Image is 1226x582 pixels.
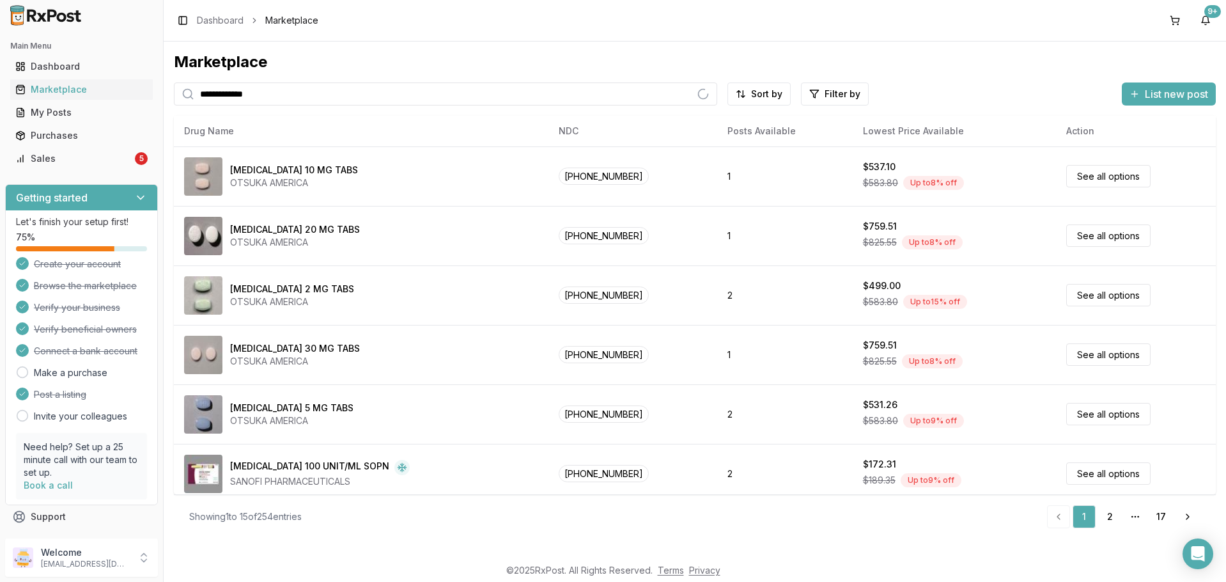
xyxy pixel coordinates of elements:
[902,235,963,249] div: Up to 8 % off
[230,283,354,295] div: [MEDICAL_DATA] 2 MG TABS
[727,83,791,106] button: Sort by
[751,88,782,100] span: Sort by
[863,161,896,173] div: $537.10
[5,125,158,146] button: Purchases
[184,217,222,255] img: Abilify 20 MG TABS
[184,336,222,374] img: Abilify 30 MG TABS
[1204,5,1221,18] div: 9+
[863,279,901,292] div: $499.00
[34,279,137,292] span: Browse the marketplace
[863,474,896,487] span: $189.35
[717,265,853,325] td: 2
[717,384,853,444] td: 2
[689,565,720,576] a: Privacy
[24,480,73,491] a: Book a call
[863,236,897,249] span: $825.55
[1066,343,1151,366] a: See all options
[34,345,137,358] span: Connect a bank account
[16,190,88,205] h3: Getting started
[24,441,139,479] p: Need help? Set up a 25 minute call with our team to set up.
[901,473,961,487] div: Up to 9 % off
[658,565,684,576] a: Terms
[41,559,130,569] p: [EMAIL_ADDRESS][DOMAIN_NAME]
[863,339,897,352] div: $759.51
[230,236,360,249] div: OTSUKA AMERICA
[230,402,353,414] div: [MEDICAL_DATA] 5 MG TABS
[230,223,360,236] div: [MEDICAL_DATA] 20 MG TABS
[863,458,896,471] div: $172.31
[184,276,222,315] img: Abilify 2 MG TABS
[15,129,148,142] div: Purchases
[10,55,153,78] a: Dashboard
[197,14,244,27] a: Dashboard
[1056,116,1216,146] th: Action
[853,116,1056,146] th: Lowest Price Available
[184,455,222,493] img: Admelog SoloStar 100 UNIT/ML SOPN
[10,78,153,101] a: Marketplace
[559,405,649,423] span: [PHONE_NUMBER]
[41,546,130,559] p: Welcome
[717,116,853,146] th: Posts Available
[863,355,897,368] span: $825.55
[34,410,127,423] a: Invite your colleagues
[10,101,153,124] a: My Posts
[5,505,158,528] button: Support
[5,528,158,551] button: Feedback
[717,444,853,503] td: 2
[1145,86,1208,102] span: List new post
[1149,505,1172,528] a: 17
[5,148,158,169] button: Sales5
[230,475,410,488] div: SANOFI PHARMACEUTICALS
[1066,284,1151,306] a: See all options
[717,146,853,206] td: 1
[184,157,222,196] img: Abilify 10 MG TABS
[174,52,1216,72] div: Marketplace
[1098,505,1121,528] a: 2
[903,295,967,309] div: Up to 15 % off
[16,231,35,244] span: 75 %
[15,106,148,119] div: My Posts
[717,206,853,265] td: 1
[717,325,853,384] td: 1
[863,177,898,189] span: $583.80
[184,395,222,434] img: Abilify 5 MG TABS
[863,295,898,308] span: $583.80
[1066,224,1151,247] a: See all options
[10,124,153,147] a: Purchases
[15,83,148,96] div: Marketplace
[34,258,121,271] span: Create your account
[1073,505,1096,528] a: 1
[5,79,158,100] button: Marketplace
[230,355,360,368] div: OTSUKA AMERICA
[903,414,964,428] div: Up to 9 % off
[559,287,649,304] span: [PHONE_NUMBER]
[135,152,148,165] div: 5
[5,5,87,26] img: RxPost Logo
[10,147,153,170] a: Sales5
[1066,462,1151,485] a: See all options
[1122,83,1216,106] button: List new post
[1175,505,1200,528] a: Go to next page
[559,465,649,482] span: [PHONE_NUMBER]
[34,388,86,401] span: Post a listing
[230,342,360,355] div: [MEDICAL_DATA] 30 MG TABS
[13,547,33,568] img: User avatar
[16,216,147,228] p: Let's finish your setup first!
[174,116,548,146] th: Drug Name
[34,323,137,336] span: Verify beneficial owners
[5,102,158,123] button: My Posts
[801,83,869,106] button: Filter by
[863,414,898,427] span: $583.80
[15,152,132,165] div: Sales
[1195,10,1216,31] button: 9+
[903,176,964,190] div: Up to 8 % off
[559,168,649,185] span: [PHONE_NUMBER]
[230,295,354,308] div: OTSUKA AMERICA
[15,60,148,73] div: Dashboard
[559,346,649,363] span: [PHONE_NUMBER]
[230,177,358,189] div: OTSUKA AMERICA
[34,366,107,379] a: Make a purchase
[230,414,353,427] div: OTSUKA AMERICA
[1122,89,1216,102] a: List new post
[1047,505,1200,528] nav: pagination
